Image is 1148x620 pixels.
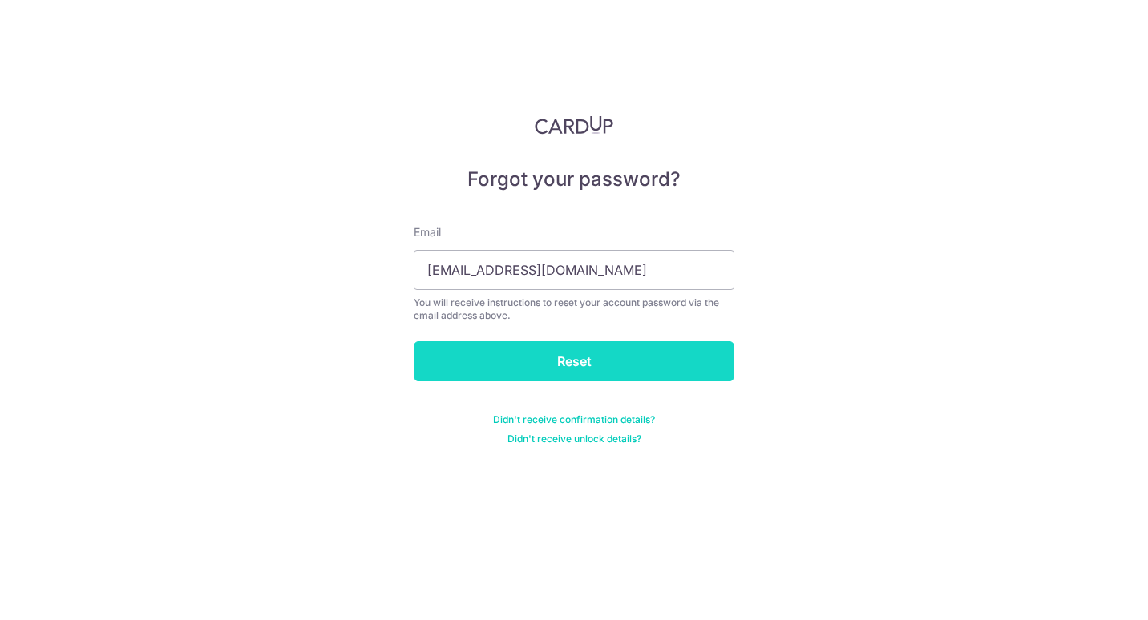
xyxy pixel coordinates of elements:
a: Didn't receive unlock details? [507,433,641,445]
h5: Forgot your password? [414,167,734,192]
label: Email [414,224,441,240]
img: CardUp Logo [535,115,613,135]
input: Enter your Email [414,250,734,290]
div: You will receive instructions to reset your account password via the email address above. [414,296,734,322]
input: Reset [414,341,734,381]
a: Didn't receive confirmation details? [493,413,655,426]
